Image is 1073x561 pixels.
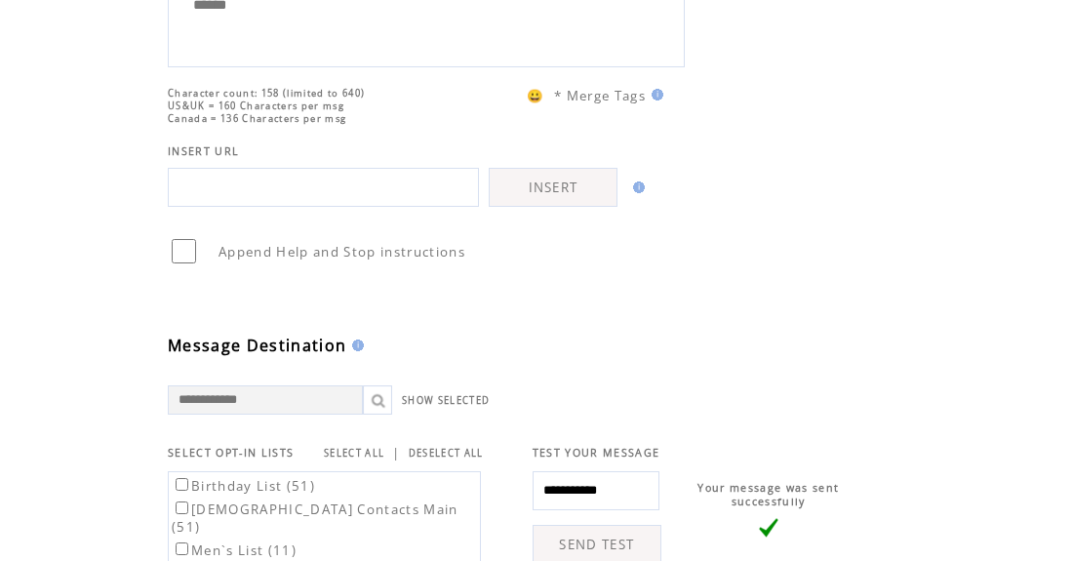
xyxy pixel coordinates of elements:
img: help.gif [646,89,663,100]
img: vLarge.png [759,518,778,538]
a: INSERT [489,168,617,207]
span: Message Destination [168,335,346,356]
span: | [392,444,400,461]
span: Append Help and Stop instructions [219,243,465,260]
span: TEST YOUR MESSAGE [533,446,660,460]
label: Men`s List (11) [172,541,297,559]
img: help.gif [627,181,645,193]
span: * Merge Tags [554,87,646,104]
span: INSERT URL [168,144,239,158]
span: Canada = 136 Characters per msg [168,112,346,125]
span: SELECT OPT-IN LISTS [168,446,294,460]
span: 😀 [527,87,544,104]
span: US&UK = 160 Characters per msg [168,100,344,112]
a: SELECT ALL [324,447,384,460]
a: DESELECT ALL [409,447,484,460]
label: Birthday List (51) [172,477,315,495]
label: [DEMOGRAPHIC_DATA] Contacts Main (51) [172,501,458,536]
span: Your message was sent successfully [697,481,839,508]
input: [DEMOGRAPHIC_DATA] Contacts Main (51) [176,501,188,514]
a: SHOW SELECTED [402,394,490,407]
input: Birthday List (51) [176,478,188,491]
input: Men`s List (11) [176,542,188,555]
span: Character count: 158 (limited to 640) [168,87,365,100]
img: help.gif [346,340,364,351]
